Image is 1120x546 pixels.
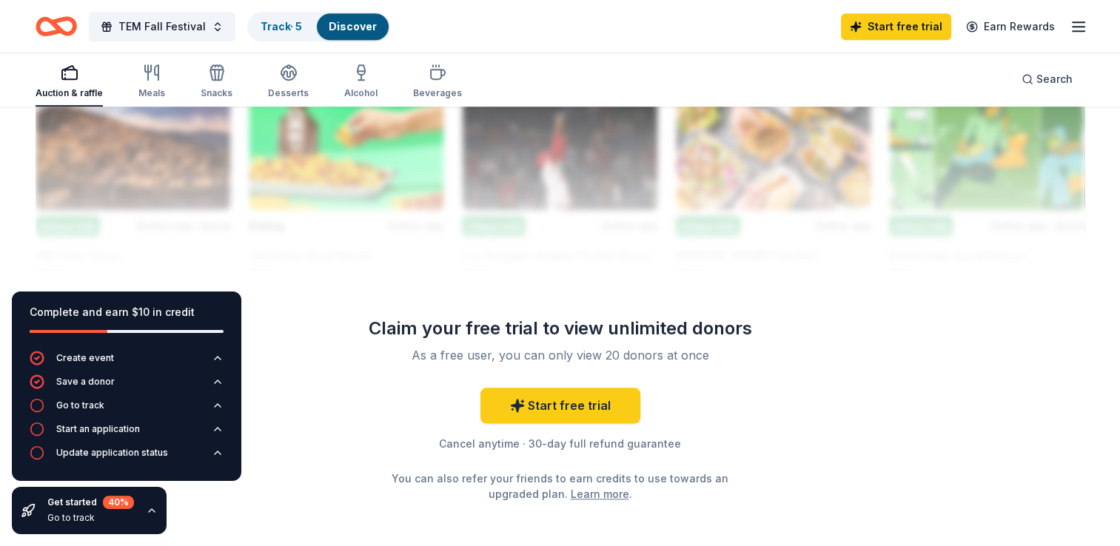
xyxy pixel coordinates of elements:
[47,496,134,509] div: Get started
[1036,70,1073,88] span: Search
[1010,64,1084,94] button: Search
[30,374,224,398] button: Save a donor
[344,87,378,99] div: Alcohol
[30,422,224,445] button: Start an application
[365,346,756,364] div: As a free user, you can only view 20 donors at once
[413,87,462,99] div: Beverages
[56,423,140,435] div: Start an application
[201,58,232,107] button: Snacks
[841,13,951,40] a: Start free trial
[36,58,103,107] button: Auction & raffle
[571,486,629,502] a: Learn more
[268,87,309,99] div: Desserts
[138,87,165,99] div: Meals
[957,13,1064,40] a: Earn Rewards
[201,87,232,99] div: Snacks
[30,351,224,374] button: Create event
[36,87,103,99] div: Auction & raffle
[56,376,115,388] div: Save a donor
[261,20,302,33] a: Track· 5
[138,58,165,107] button: Meals
[89,12,235,41] button: TEM Fall Festival
[103,496,134,509] div: 40 %
[47,512,134,524] div: Go to track
[30,303,224,321] div: Complete and earn $10 in credit
[329,20,377,33] a: Discover
[247,12,390,41] button: Track· 5Discover
[347,317,774,340] div: Claim your free trial to view unlimited donors
[480,388,640,423] a: Start free trial
[56,400,104,411] div: Go to track
[389,471,732,502] div: You can also refer your friends to earn credits to use towards an upgraded plan. .
[56,352,114,364] div: Create event
[344,58,378,107] button: Alcohol
[118,18,206,36] span: TEM Fall Festival
[56,447,168,459] div: Update application status
[268,58,309,107] button: Desserts
[36,9,77,44] a: Home
[413,58,462,107] button: Beverages
[30,445,224,469] button: Update application status
[347,435,774,453] div: Cancel anytime · 30-day full refund guarantee
[30,398,224,422] button: Go to track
